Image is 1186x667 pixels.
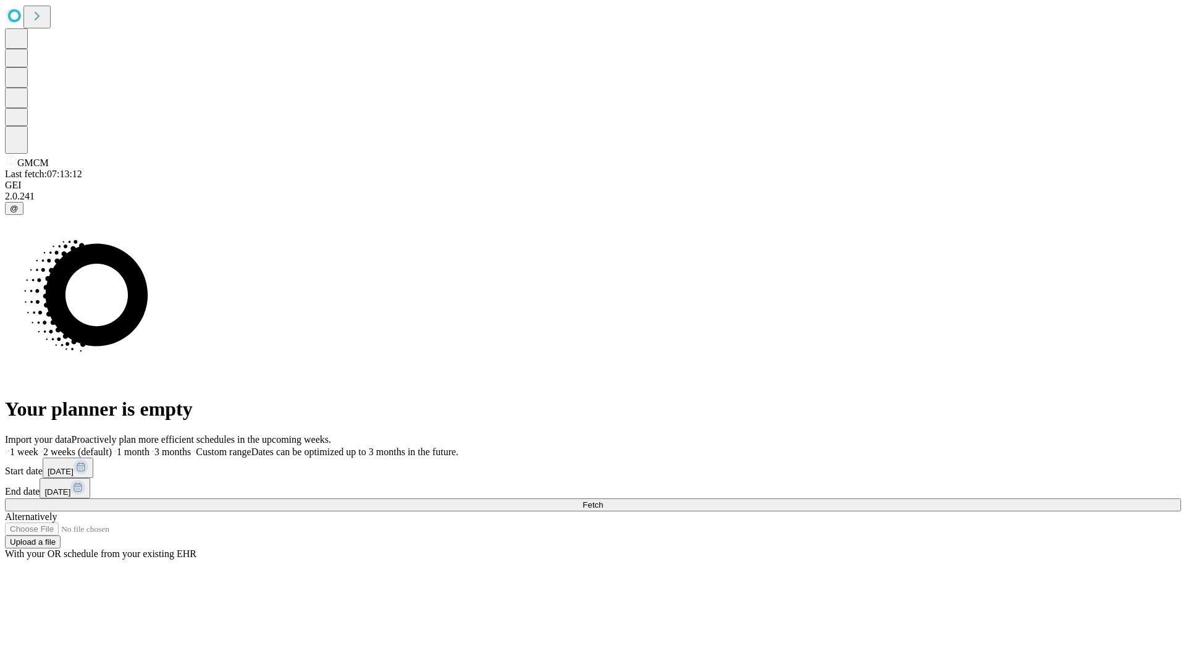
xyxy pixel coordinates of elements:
[72,434,331,445] span: Proactively plan more efficient schedules in the upcoming weeks.
[154,447,191,457] span: 3 months
[48,467,74,476] span: [DATE]
[5,511,57,522] span: Alternatively
[251,447,458,457] span: Dates can be optimized up to 3 months in the future.
[44,487,70,497] span: [DATE]
[5,398,1181,421] h1: Your planner is empty
[5,548,196,559] span: With your OR schedule from your existing EHR
[117,447,149,457] span: 1 month
[5,478,1181,498] div: End date
[196,447,251,457] span: Custom range
[5,458,1181,478] div: Start date
[5,434,72,445] span: Import your data
[5,498,1181,511] button: Fetch
[5,202,23,215] button: @
[10,204,19,213] span: @
[582,500,603,510] span: Fetch
[5,169,82,179] span: Last fetch: 07:13:12
[17,157,49,168] span: GMCM
[40,478,90,498] button: [DATE]
[10,447,38,457] span: 1 week
[43,447,112,457] span: 2 weeks (default)
[43,458,93,478] button: [DATE]
[5,191,1181,202] div: 2.0.241
[5,180,1181,191] div: GEI
[5,535,61,548] button: Upload a file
